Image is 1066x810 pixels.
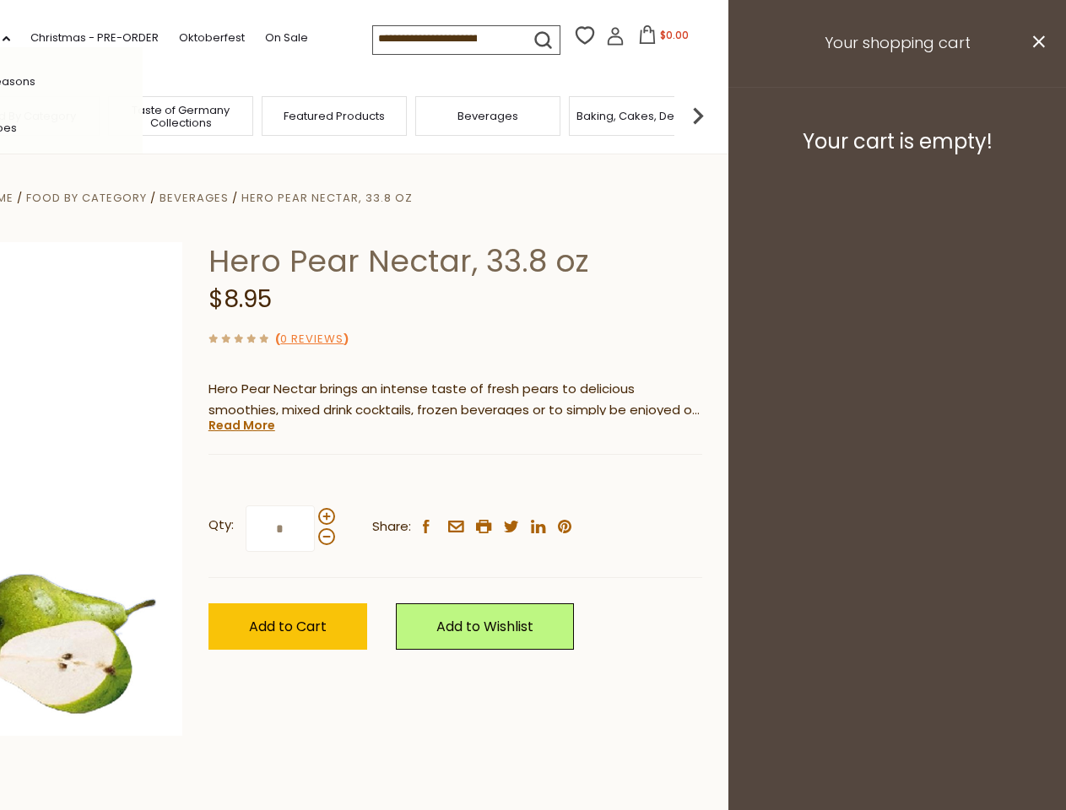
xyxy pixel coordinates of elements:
[681,99,715,132] img: next arrow
[265,29,308,47] a: On Sale
[275,331,349,347] span: ( )
[30,29,159,47] a: Christmas - PRE-ORDER
[372,516,411,537] span: Share:
[208,603,367,650] button: Add to Cart
[26,190,147,206] a: Food By Category
[280,331,344,348] a: 0 Reviews
[208,417,275,434] a: Read More
[396,603,574,650] a: Add to Wishlist
[249,617,327,636] span: Add to Cart
[179,29,245,47] a: Oktoberfest
[457,110,518,122] a: Beverages
[208,379,702,421] p: Hero Pear Nectar brings an intense taste of fresh pears to delicious smoothies, mixed drink cockt...
[113,104,248,129] a: Taste of Germany Collections
[628,25,700,51] button: $0.00
[241,190,413,206] a: Hero Pear Nectar, 33.8 oz
[160,190,229,206] a: Beverages
[208,283,272,316] span: $8.95
[284,110,385,122] a: Featured Products
[246,505,315,552] input: Qty:
[749,129,1045,154] h3: Your cart is empty!
[576,110,707,122] a: Baking, Cakes, Desserts
[208,515,234,536] strong: Qty:
[208,242,702,280] h1: Hero Pear Nectar, 33.8 oz
[660,28,689,42] span: $0.00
